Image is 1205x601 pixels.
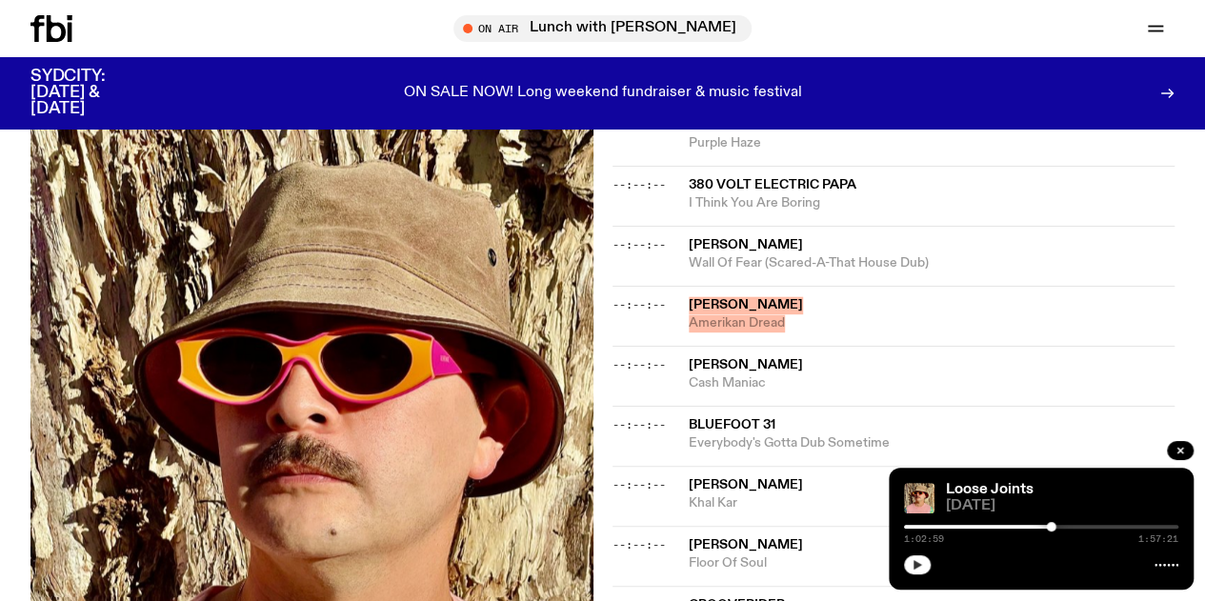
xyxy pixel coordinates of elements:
span: The Cure [689,118,754,131]
span: [PERSON_NAME] [689,238,803,251]
button: On AirLunch with [PERSON_NAME] [453,15,752,42]
span: --:--:-- [613,237,666,252]
span: --:--:-- [613,417,666,432]
span: --:--:-- [613,177,666,192]
span: [PERSON_NAME] [689,358,803,371]
span: --:--:-- [613,297,666,312]
span: Bluefoot 31 [689,418,775,431]
span: Purple Haze [689,134,1175,152]
span: Cash Maniac [689,374,1175,392]
span: 1:57:21 [1138,534,1178,544]
span: Khal Kar [689,494,1175,512]
span: 380 Volt Electric Papa [689,178,856,191]
span: Floor Of Soul [689,554,1175,572]
span: --:--:-- [613,477,666,492]
img: Tyson stands in front of a paperbark tree wearing orange sunglasses, a suede bucket hat and a pin... [904,483,934,513]
span: Wall Of Fear (Scared-A-That House Dub) [689,254,1175,272]
p: ON SALE NOW! Long weekend fundraiser & music festival [404,85,802,102]
span: Amerikan Dread [689,314,1175,332]
span: Everybody's Gotta Dub Sometime [689,434,1175,452]
a: Loose Joints [946,482,1034,497]
span: [PERSON_NAME] [689,298,803,311]
h3: SYDCITY: [DATE] & [DATE] [30,69,152,117]
span: --:--:-- [613,537,666,552]
span: --:--:-- [613,357,666,372]
span: [PERSON_NAME] [689,538,803,551]
span: 1:02:59 [904,534,944,544]
span: [PERSON_NAME] [689,478,803,491]
span: [DATE] [946,499,1178,513]
span: I Think You Are Boring [689,194,1175,212]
